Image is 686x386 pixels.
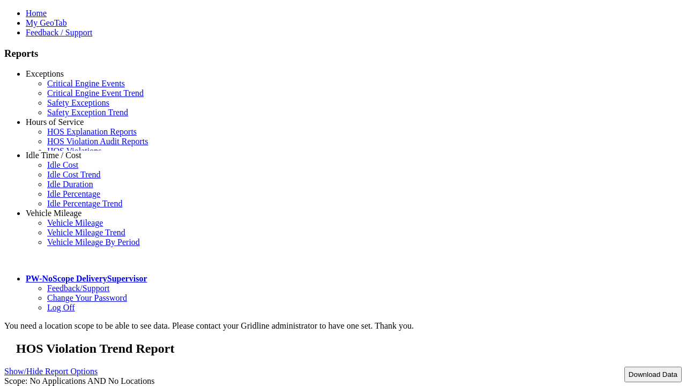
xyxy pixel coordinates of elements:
[47,160,78,169] a: Idle Cost
[47,189,100,198] a: Idle Percentage
[47,293,127,302] a: Change Your Password
[26,9,47,18] a: Home
[47,79,125,88] a: Critical Engine Events
[47,303,75,312] a: Log Off
[47,88,144,98] a: Critical Engine Event Trend
[26,209,81,218] a: Vehicle Mileage
[624,367,682,382] button: Download Data
[26,28,92,37] a: Feedback / Support
[47,146,101,155] a: HOS Violations
[16,342,682,356] h2: HOS Violation Trend Report
[47,284,109,293] a: Feedback/Support
[47,108,128,117] a: Safety Exception Trend
[47,199,122,208] a: Idle Percentage Trend
[47,218,103,227] a: Vehicle Mileage
[47,237,140,247] a: Vehicle Mileage By Period
[47,170,101,179] a: Idle Cost Trend
[26,117,84,127] a: Hours of Service
[47,228,125,237] a: Vehicle Mileage Trend
[26,69,64,78] a: Exceptions
[4,321,682,331] div: You need a location scope to be able to see data. Please contact your Gridline administrator to h...
[26,18,67,27] a: My GeoTab
[47,137,148,146] a: HOS Violation Audit Reports
[26,274,147,283] a: PW-NoScope DeliverySupervisor
[4,48,682,60] h3: Reports
[4,376,154,385] span: Scope: No Applications AND No Locations
[47,127,137,136] a: HOS Explanation Reports
[47,180,93,189] a: Idle Duration
[26,151,81,160] a: Idle Time / Cost
[4,364,98,378] a: Show/Hide Report Options
[47,98,109,107] a: Safety Exceptions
